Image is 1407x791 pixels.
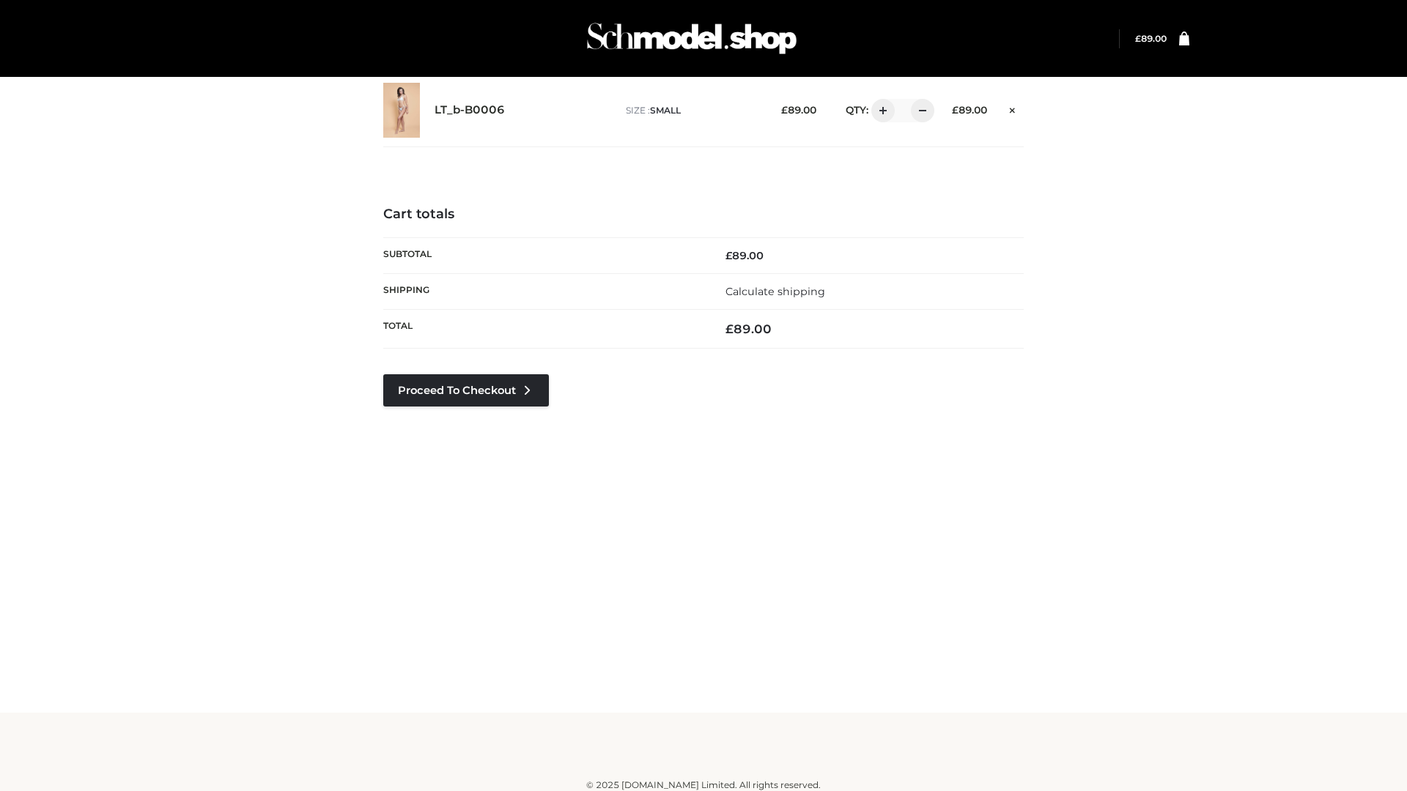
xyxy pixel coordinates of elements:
a: LT_b-B0006 [435,103,505,117]
a: Calculate shipping [725,285,825,298]
span: £ [781,104,788,116]
a: Proceed to Checkout [383,374,549,406]
img: Schmodel Admin 964 [582,10,802,67]
img: LT_b-B0006 - SMALL [383,83,420,138]
th: Shipping [383,273,703,309]
bdi: 89.00 [781,104,816,116]
bdi: 89.00 [725,249,764,262]
p: size : [626,104,758,117]
th: Total [383,310,703,349]
span: £ [952,104,959,116]
bdi: 89.00 [1135,33,1167,44]
th: Subtotal [383,237,703,273]
span: £ [1135,33,1141,44]
div: QTY: [831,99,929,122]
bdi: 89.00 [952,104,987,116]
span: SMALL [650,105,681,116]
a: £89.00 [1135,33,1167,44]
span: £ [725,249,732,262]
a: Remove this item [1002,99,1024,118]
h4: Cart totals [383,207,1024,223]
bdi: 89.00 [725,322,772,336]
span: £ [725,322,734,336]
